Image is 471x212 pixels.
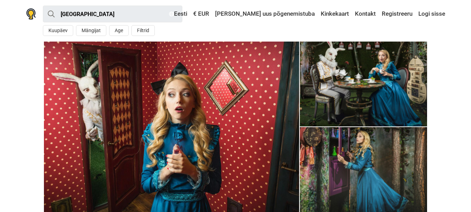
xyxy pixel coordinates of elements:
a: Alice'i jälgedes photo 3 [300,42,427,126]
img: Nowescape logo [26,8,36,20]
button: Filtrid [131,25,155,36]
a: Alice'i jälgedes photo 4 [300,127,427,212]
img: Alice'i jälgedes photo 5 [300,127,427,212]
img: Alice'i jälgedes photo 4 [300,42,427,126]
button: Age [109,25,129,36]
a: Kontakt [353,8,378,20]
a: € EUR [191,8,211,20]
a: Kinkekaart [319,8,351,20]
a: [PERSON_NAME] uus põgenemistuba [213,8,317,20]
button: Kuupäev [43,25,73,36]
a: Alice'i jälgedes photo 9 [44,42,299,212]
img: Alice'i jälgedes photo 10 [44,42,299,212]
a: Eesti [167,8,189,20]
a: Registreeru [380,8,414,20]
button: Mängijat [76,25,106,36]
input: proovi “Tallinn” [43,6,182,22]
a: Logi sisse [417,8,445,20]
img: Eesti [169,12,174,16]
